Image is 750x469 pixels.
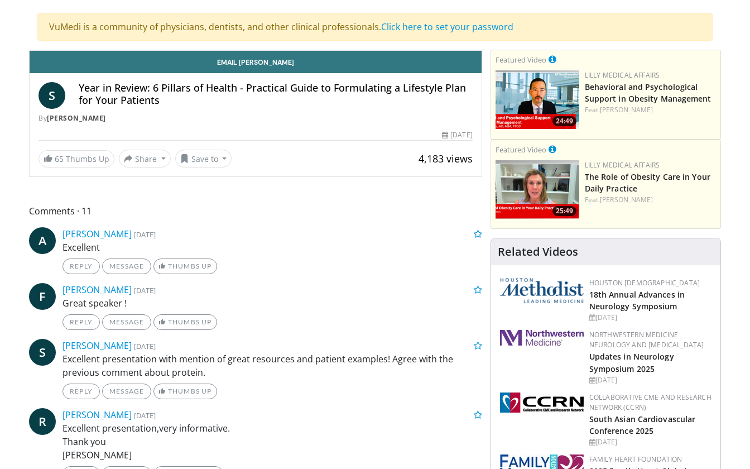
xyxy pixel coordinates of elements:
p: Great speaker ! [62,296,482,310]
span: 65 [55,154,64,164]
div: [DATE] [589,313,711,323]
img: ba3304f6-7838-4e41-9c0f-2e31ebde6754.png.150x105_q85_crop-smart_upscale.png [496,70,579,129]
a: S [39,82,65,109]
a: Behavioral and Psychological Support in Obesity Management [585,82,711,104]
a: Thumbs Up [153,314,217,330]
video-js: Video Player [30,50,482,51]
a: A [29,227,56,254]
a: [PERSON_NAME] [62,409,132,421]
a: Thumbs Up [153,384,217,399]
div: [DATE] [589,437,711,447]
a: Northwestern Medicine Neurology and [MEDICAL_DATA] [589,330,704,350]
h4: Related Videos [498,245,578,259]
span: 24:49 [552,116,576,126]
a: South Asian Cardiovascular Conference 2025 [589,414,696,436]
a: Email [PERSON_NAME] [30,51,482,73]
a: The Role of Obesity Care in Your Daily Practice [585,171,710,194]
div: [DATE] [589,375,711,385]
p: Excellent presentation,very informative. Thank you [PERSON_NAME] [62,422,482,462]
small: [DATE] [134,229,156,240]
a: R [29,408,56,435]
div: [DATE] [442,130,472,140]
a: 18th Annual Advances in Neurology Symposium [589,289,685,312]
small: [DATE] [134,410,156,420]
a: 65 Thumbs Up [39,150,114,167]
div: Feat. [585,195,716,205]
p: Excellent presentation with mention of great resources and patient examples! Agree with the previ... [62,352,482,379]
a: Lilly Medical Affairs [585,70,660,80]
p: Excellent [62,241,482,254]
a: Reply [62,259,100,274]
a: [PERSON_NAME] [600,195,653,204]
a: S [29,339,56,366]
button: Save to [175,150,232,167]
a: Family Heart Foundation [589,454,682,464]
a: [PERSON_NAME] [62,284,132,296]
a: [PERSON_NAME] [600,105,653,114]
span: Comments 11 [29,204,482,218]
div: VuMedi is a community of physicians, dentists, and other clinical professionals. [37,13,713,41]
img: e1208b6b-349f-4914-9dd7-f97803bdbf1d.png.150x105_q85_crop-smart_upscale.png [496,160,579,219]
a: Reply [62,314,100,330]
a: Reply [62,384,100,399]
img: a04ee3ba-8487-4636-b0fb-5e8d268f3737.png.150x105_q85_autocrop_double_scale_upscale_version-0.2.png [500,393,584,413]
small: Featured Video [496,145,546,155]
a: Message [102,314,151,330]
img: 5e4488cc-e109-4a4e-9fd9-73bb9237ee91.png.150x105_q85_autocrop_double_scale_upscale_version-0.2.png [500,278,584,303]
a: 25:49 [496,160,579,219]
a: 24:49 [496,70,579,129]
a: Click here to set your password [381,21,513,33]
a: Houston [DEMOGRAPHIC_DATA] [589,278,700,288]
a: [PERSON_NAME] [47,113,106,123]
a: Lilly Medical Affairs [585,160,660,170]
a: Collaborative CME and Research Network (CCRN) [589,393,711,412]
div: By [39,113,473,123]
a: [PERSON_NAME] [62,339,132,352]
a: Thumbs Up [153,259,217,274]
a: F [29,283,56,310]
h4: Year in Review: 6 Pillars of Health - Practical Guide to Formulating a Lifestyle Plan for Your Pa... [79,82,473,106]
span: 4,183 views [419,152,473,165]
a: [PERSON_NAME] [62,228,132,240]
a: Updates in Neurology Symposium 2025 [589,351,674,374]
button: Share [119,150,171,167]
a: Message [102,384,151,399]
div: Feat. [585,105,716,115]
small: [DATE] [134,341,156,351]
a: Message [102,259,151,274]
span: 25:49 [552,206,576,216]
small: Featured Video [496,55,546,65]
img: 2a462fb6-9365-492a-ac79-3166a6f924d8.png.150x105_q85_autocrop_double_scale_upscale_version-0.2.jpg [500,330,584,346]
small: [DATE] [134,285,156,295]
